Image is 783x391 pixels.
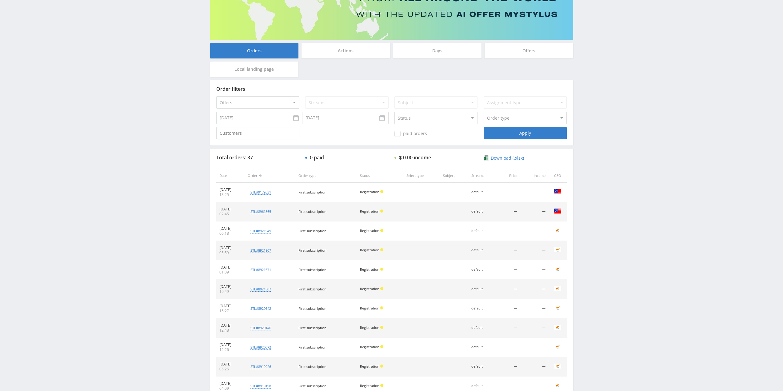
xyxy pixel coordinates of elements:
[360,383,379,388] span: Registration
[360,364,379,369] span: Registration
[216,112,302,124] input: Use the arrow keys to pick a date
[498,299,520,318] td: —
[393,43,482,58] div: Days
[360,345,379,349] span: Registration
[310,155,324,160] div: 0 paid
[219,309,242,313] div: 15:27
[360,286,379,291] span: Registration
[250,190,271,195] div: stl#9179531
[298,229,326,233] span: First subscription
[357,169,403,183] th: Status
[554,324,561,331] img: cyp.png
[554,343,561,350] img: cyp.png
[471,209,495,213] div: default
[471,326,495,330] div: default
[468,169,498,183] th: Streams
[554,382,561,389] img: cyp.png
[498,221,520,241] td: —
[498,338,520,357] td: —
[554,227,561,234] img: cyp.png
[520,221,548,241] td: —
[216,127,299,139] input: Customers
[298,209,326,214] span: First subscription
[298,345,326,349] span: First subscription
[380,365,383,368] span: Hold
[498,357,520,377] td: —
[471,229,495,233] div: default
[554,246,561,253] img: cyp.png
[250,306,271,311] div: stl#8920642
[520,241,548,260] td: —
[219,284,242,289] div: [DATE]
[380,306,383,309] span: Hold
[298,306,326,311] span: First subscription
[360,248,379,252] span: Registration
[250,209,271,214] div: stl#8961865
[250,229,271,233] div: stl#8921949
[219,347,242,352] div: 12:26
[210,62,299,77] div: Local landing page
[471,365,495,369] div: default
[219,265,242,270] div: [DATE]
[298,364,326,369] span: First subscription
[380,345,383,348] span: Hold
[360,209,379,213] span: Registration
[554,362,561,370] img: cyp.png
[484,155,489,161] img: xlsx
[520,338,548,357] td: —
[219,250,242,255] div: 05:59
[219,367,242,372] div: 05:26
[498,280,520,299] td: —
[498,318,520,338] td: —
[210,43,299,58] div: Orders
[520,169,548,183] th: Income
[360,228,379,233] span: Registration
[250,325,271,330] div: stl#8920146
[360,325,379,330] span: Registration
[484,155,524,161] a: Download (.xlsx)
[219,187,242,192] div: [DATE]
[216,155,299,160] div: Total orders: 37
[520,318,548,338] td: —
[219,386,242,391] div: 04:09
[380,268,383,271] span: Hold
[380,248,383,251] span: Hold
[380,190,383,193] span: Hold
[484,127,567,139] div: Apply
[250,384,271,389] div: stl#8919198
[498,169,520,183] th: Price
[298,325,326,330] span: First subscription
[250,287,271,292] div: stl#8921307
[549,169,567,183] th: GEO
[491,156,524,161] span: Download (.xlsx)
[380,209,383,213] span: Hold
[219,381,242,386] div: [DATE]
[471,306,495,310] div: default
[219,270,242,275] div: 01:09
[471,268,495,272] div: default
[219,304,242,309] div: [DATE]
[554,265,561,273] img: cyp.png
[298,248,326,253] span: First subscription
[216,169,245,183] th: Date
[219,323,242,328] div: [DATE]
[298,384,326,388] span: First subscription
[298,287,326,291] span: First subscription
[219,212,242,217] div: 02:45
[520,260,548,280] td: —
[360,306,379,310] span: Registration
[498,183,520,202] td: —
[520,183,548,202] td: —
[360,190,379,194] span: Registration
[399,155,431,160] div: $ 0.00 income
[250,248,271,253] div: stl#8921907
[485,43,573,58] div: Offers
[298,190,326,194] span: First subscription
[498,202,520,221] td: —
[520,202,548,221] td: —
[250,345,271,350] div: stl#8920072
[216,86,567,92] div: Order filters
[554,285,561,292] img: cyp.png
[219,362,242,367] div: [DATE]
[498,260,520,280] td: —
